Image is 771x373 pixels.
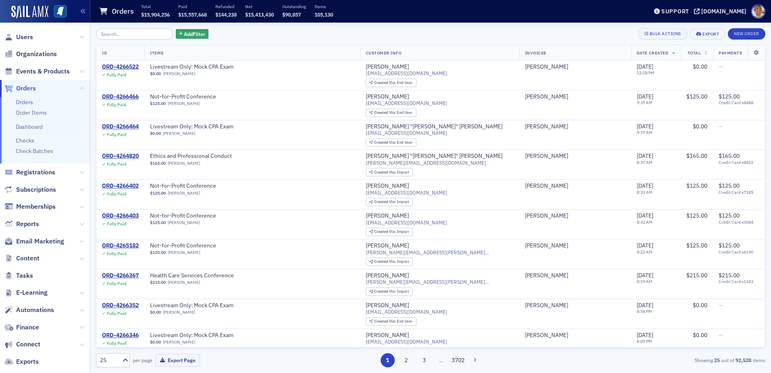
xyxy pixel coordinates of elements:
[150,123,252,130] a: Livestream Only: Mock CPA Exam
[686,212,707,219] span: $125.00
[525,93,625,101] span: franklin anderson
[4,67,70,76] a: Events & Products
[366,242,409,249] a: [PERSON_NAME]
[366,109,417,117] div: Created Via: End User
[16,98,33,106] a: Orders
[701,8,746,15] div: [DOMAIN_NAME]
[168,191,200,196] a: [PERSON_NAME]
[4,254,40,263] a: Content
[734,356,753,364] strong: 92,528
[102,302,139,309] div: ORD-4266352
[525,242,568,249] a: [PERSON_NAME]
[637,219,652,225] time: 8:32 AM
[728,29,765,37] a: New Order
[637,182,653,189] span: [DATE]
[637,93,653,100] span: [DATE]
[525,153,568,160] div: [PERSON_NAME]
[525,212,568,220] a: [PERSON_NAME]
[525,123,568,130] div: [PERSON_NAME]
[150,272,252,279] span: Health Care Services Conference
[693,331,707,339] span: $0.00
[178,11,207,18] span: $15,557,668
[102,242,139,249] a: ORD-4265182
[686,242,707,249] span: $125.00
[16,237,64,246] span: Email Marketing
[366,258,413,266] div: Created Via: Import
[150,212,252,220] a: Not-for-Profit Conference
[102,182,139,190] div: ORD-4266402
[102,93,139,101] a: ORD-4266466
[719,302,723,309] span: —
[548,356,765,364] div: Showing out of items
[637,123,653,130] span: [DATE]
[16,323,39,332] span: Finance
[48,5,67,19] a: View Homepage
[525,332,568,339] div: [PERSON_NAME]
[150,280,166,285] span: $215.00
[719,182,740,189] span: $125.00
[719,279,759,284] span: Credit Card x1343
[282,11,301,18] span: $90,857
[102,153,139,160] a: ORD-4264820
[374,319,397,324] span: Created Via :
[374,230,409,234] div: Import
[525,63,568,71] a: [PERSON_NAME]
[366,130,447,136] span: [EMAIL_ADDRESS][DOMAIN_NAME]
[4,306,54,314] a: Automations
[150,71,161,76] span: $0.00
[702,32,719,36] div: Export
[107,281,126,286] div: Fully Paid
[374,200,409,204] div: Import
[102,212,139,220] a: ORD-4266403
[150,50,164,56] span: Items
[168,220,200,225] a: [PERSON_NAME]
[150,250,166,255] span: $125.00
[366,182,409,190] a: [PERSON_NAME]
[4,33,33,42] a: Users
[150,242,252,249] a: Not-for-Profit Conference
[366,168,413,176] div: Created Via: Import
[16,220,39,228] span: Reports
[16,288,48,297] span: E-Learning
[4,340,40,349] a: Connect
[366,272,409,279] a: [PERSON_NAME]
[102,332,139,339] a: ORD-4266346
[366,160,486,166] span: [PERSON_NAME][EMAIL_ADDRESS][DOMAIN_NAME]
[4,50,57,59] a: Organizations
[366,332,409,339] div: [PERSON_NAME]
[150,339,161,345] span: $0.00
[525,242,625,249] span: Teresa Lusk
[525,212,625,220] span: David Pray
[366,50,402,56] span: Customer Info
[366,138,417,147] div: Created Via: End User
[451,353,465,367] button: 3702
[381,353,395,367] button: 1
[163,339,195,345] a: [PERSON_NAME]
[719,100,759,105] span: Credit Card x8488
[150,302,252,309] a: Livestream Only: Mock CPA Exam
[374,170,409,175] div: Import
[525,153,625,160] span: Jim Angle
[525,332,625,339] span: Landon Meadows
[436,356,447,364] span: …
[150,153,252,160] span: Ethics and Professional Conduct
[150,63,252,71] a: Livestream Only: Mock CPA Exam
[96,28,173,40] input: Search…
[112,6,134,16] h1: Orders
[11,6,48,19] img: SailAMX
[728,28,765,40] button: New Order
[374,289,397,294] span: Created Via :
[150,101,166,106] span: $125.00
[16,168,55,177] span: Registrations
[719,249,759,255] span: Credit Card x6190
[16,137,34,144] a: Checks
[366,93,409,101] a: [PERSON_NAME]
[399,353,413,367] button: 2
[374,140,413,145] div: End User
[686,152,707,159] span: $165.00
